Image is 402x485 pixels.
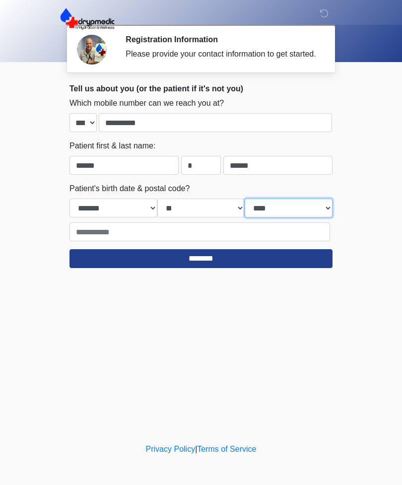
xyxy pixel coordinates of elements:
a: | [195,445,197,453]
div: Please provide your contact information to get started. [126,48,318,60]
h2: Registration Information [126,35,318,44]
img: DrypMedic IV Hydration & Wellness Logo [60,7,115,30]
label: Which mobile number can we reach you at? [69,97,224,109]
a: Terms of Service [197,445,256,453]
img: Agent Avatar [77,35,107,65]
label: Patient's birth date & postal code? [69,183,190,195]
label: Patient first & last name: [69,140,155,152]
h2: Tell us about you (or the patient if it's not you) [69,84,333,93]
a: Privacy Policy [146,445,196,453]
